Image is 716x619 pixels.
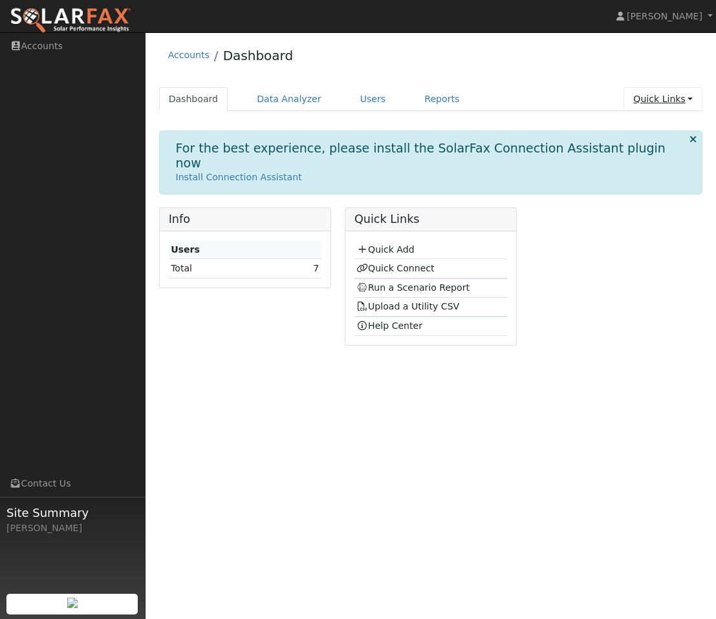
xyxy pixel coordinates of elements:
[627,11,702,21] span: [PERSON_NAME]
[415,87,469,111] a: Reports
[6,521,138,535] div: [PERSON_NAME]
[356,263,434,273] a: Quick Connect
[67,598,78,608] img: retrieve
[169,259,278,278] td: Total
[624,87,702,111] a: Quick Links
[6,504,138,521] span: Site Summary
[10,7,131,34] img: SolarFax
[169,213,321,226] h5: Info
[354,213,507,226] h5: Quick Links
[356,301,459,311] a: Upload a Utility CSV
[356,244,414,255] a: Quick Add
[176,172,302,182] a: Install Connection Assistant
[176,141,686,171] h1: For the best experience, please install the SolarFax Connection Assistant plugin now
[356,282,470,293] a: Run a Scenario Report
[356,320,422,331] a: Help Center
[168,50,210,60] a: Accounts
[313,263,319,273] a: 7
[247,87,331,111] a: Data Analyzer
[171,244,200,255] strong: Users
[223,48,294,63] a: Dashboard
[159,87,228,111] a: Dashboard
[351,87,396,111] a: Users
